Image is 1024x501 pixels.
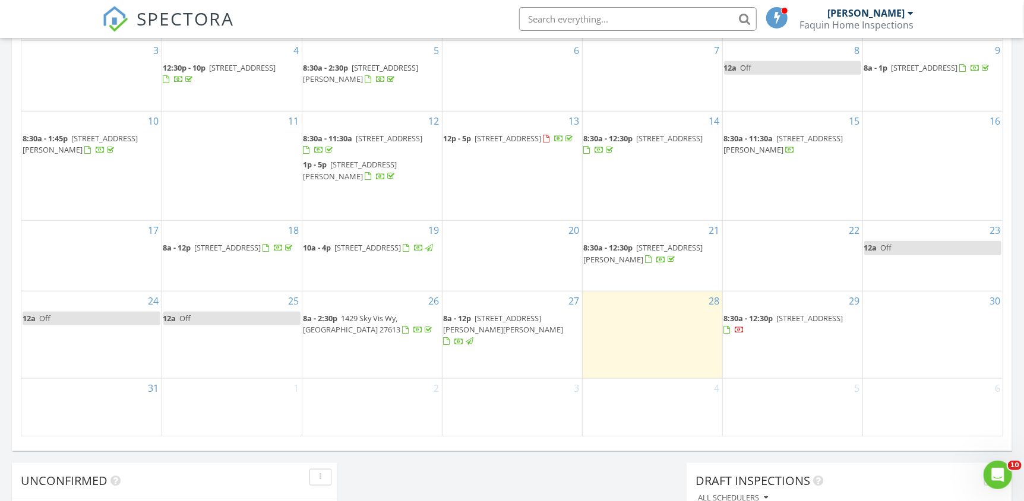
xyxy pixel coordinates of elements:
span: 12a [864,242,877,253]
td: Go to August 8, 2025 [722,41,862,112]
span: [STREET_ADDRESS][PERSON_NAME] [304,159,397,181]
span: [STREET_ADDRESS][PERSON_NAME] [724,133,843,155]
td: Go to August 22, 2025 [722,221,862,291]
span: 8:30a - 12:30p [584,133,633,144]
a: 8a - 12p [STREET_ADDRESS] [163,241,301,255]
a: Go to August 29, 2025 [847,291,862,310]
span: [STREET_ADDRESS] [335,242,402,253]
a: 8:30a - 12:30p [STREET_ADDRESS] [724,312,861,337]
a: 8:30a - 11:30a [STREET_ADDRESS][PERSON_NAME] [724,133,843,155]
a: Go to August 13, 2025 [567,112,582,131]
td: Go to August 26, 2025 [302,291,442,379]
a: Go to August 20, 2025 [567,221,582,240]
a: 8a - 1p [STREET_ADDRESS] [864,61,1002,75]
a: 12:30p - 10p [STREET_ADDRESS] [163,62,276,84]
td: Go to August 21, 2025 [582,221,722,291]
a: 8:30a - 2:30p [STREET_ADDRESS][PERSON_NAME] [304,62,419,84]
span: 12:30p - 10p [163,62,206,73]
a: 8:30a - 12:30p [STREET_ADDRESS] [584,133,703,155]
td: Go to August 16, 2025 [862,111,1003,220]
span: 8:30a - 12:30p [584,242,633,253]
a: Go to August 14, 2025 [707,112,722,131]
td: Go to September 2, 2025 [302,379,442,436]
td: Go to August 19, 2025 [302,221,442,291]
span: [STREET_ADDRESS][PERSON_NAME] [584,242,703,264]
span: 8:30a - 12:30p [724,313,773,324]
div: Faquin Home Inspections [800,19,914,31]
a: Go to August 15, 2025 [847,112,862,131]
a: Go to August 7, 2025 [712,41,722,60]
a: Go to August 28, 2025 [707,291,722,310]
a: Go to August 30, 2025 [987,291,1003,310]
td: Go to August 3, 2025 [21,41,162,112]
a: Go to August 6, 2025 [572,41,582,60]
a: Go to September 1, 2025 [292,379,302,398]
a: Go to August 3, 2025 [151,41,162,60]
td: Go to September 6, 2025 [862,379,1003,436]
a: 8a - 2:30p 1429 Sky Vis Wy, [GEOGRAPHIC_DATA] 27613 [304,312,441,337]
a: 10a - 4p [STREET_ADDRESS] [304,241,441,255]
td: Go to August 31, 2025 [21,379,162,436]
td: Go to August 5, 2025 [302,41,442,112]
td: Go to August 7, 2025 [582,41,722,112]
span: 8a - 1p [864,62,888,73]
a: Go to August 18, 2025 [286,221,302,240]
a: Go to August 8, 2025 [852,41,862,60]
td: Go to August 13, 2025 [442,111,582,220]
td: Go to August 9, 2025 [862,41,1003,112]
span: 1p - 5p [304,159,327,170]
td: Go to August 28, 2025 [582,291,722,379]
a: 8a - 12p [STREET_ADDRESS] [163,242,295,253]
span: [STREET_ADDRESS] [356,133,423,144]
span: 12p - 5p [444,133,472,144]
a: 8a - 2:30p 1429 Sky Vis Wy, [GEOGRAPHIC_DATA] 27613 [304,313,435,335]
span: Off [39,313,50,324]
span: 8:30a - 2:30p [304,62,349,73]
a: 12:30p - 10p [STREET_ADDRESS] [163,61,301,87]
td: Go to August 10, 2025 [21,111,162,220]
a: Go to August 23, 2025 [987,221,1003,240]
span: [STREET_ADDRESS] [637,133,703,144]
span: 8a - 12p [163,242,191,253]
span: 1429 Sky Vis Wy, [GEOGRAPHIC_DATA] 27613 [304,313,401,335]
a: Go to September 3, 2025 [572,379,582,398]
span: [STREET_ADDRESS] [475,133,542,144]
span: [STREET_ADDRESS][PERSON_NAME] [304,62,419,84]
td: Go to September 3, 2025 [442,379,582,436]
span: 8:30a - 11:30a [304,133,353,144]
td: Go to August 17, 2025 [21,221,162,291]
span: 8a - 12p [444,313,472,324]
span: Off [741,62,752,73]
a: Go to August 11, 2025 [286,112,302,131]
a: Go to September 4, 2025 [712,379,722,398]
span: Draft Inspections [696,473,810,489]
td: Go to September 1, 2025 [162,379,302,436]
td: Go to September 5, 2025 [722,379,862,436]
a: Go to August 12, 2025 [426,112,442,131]
a: 10a - 4p [STREET_ADDRESS] [304,242,435,253]
a: SPECTORA [102,16,234,41]
span: [STREET_ADDRESS] [892,62,958,73]
a: 8a - 1p [STREET_ADDRESS] [864,62,992,73]
td: Go to August 20, 2025 [442,221,582,291]
span: 12a [23,313,36,324]
a: Go to August 17, 2025 [146,221,162,240]
td: Go to August 24, 2025 [21,291,162,379]
div: [PERSON_NAME] [828,7,905,19]
td: Go to August 18, 2025 [162,221,302,291]
a: 8:30a - 11:30a [STREET_ADDRESS] [304,133,423,155]
a: 8:30a - 11:30a [STREET_ADDRESS] [304,132,441,157]
td: Go to August 12, 2025 [302,111,442,220]
a: 12p - 5p [STREET_ADDRESS] [444,133,576,144]
span: 12a [724,62,737,73]
a: Go to September 2, 2025 [432,379,442,398]
td: Go to August 4, 2025 [162,41,302,112]
td: Go to August 15, 2025 [722,111,862,220]
td: Go to August 30, 2025 [862,291,1003,379]
span: 10a - 4p [304,242,331,253]
a: Go to August 26, 2025 [426,291,442,310]
span: [STREET_ADDRESS] [195,242,261,253]
a: 12p - 5p [STREET_ADDRESS] [444,132,581,146]
span: 12a [163,313,176,324]
td: Go to August 11, 2025 [162,111,302,220]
